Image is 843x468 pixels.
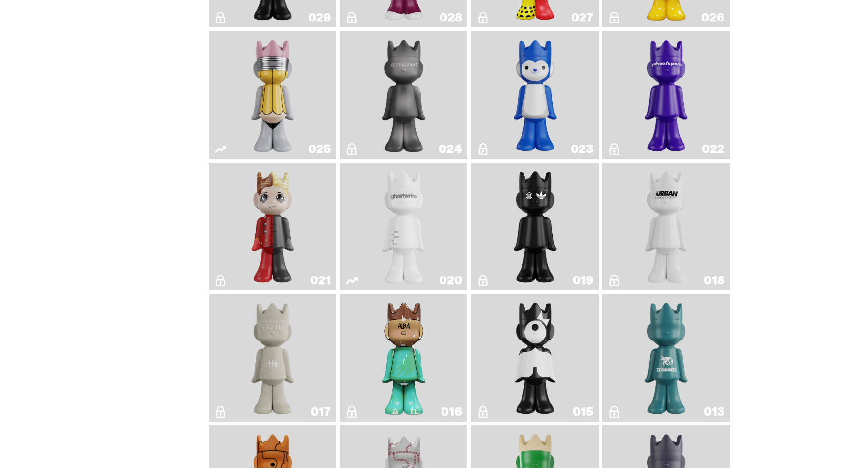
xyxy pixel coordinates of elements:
[704,406,724,418] div: 013
[308,143,330,155] div: 025
[641,35,692,155] img: Yahoo!
[308,12,330,23] div: 029
[573,406,593,418] div: 015
[247,298,299,418] img: Terminal 27
[704,275,724,286] div: 018
[440,12,462,23] div: 028
[702,143,724,155] div: 022
[571,12,593,23] div: 027
[215,298,330,418] a: Terminal 27
[608,298,724,418] a: Trash
[509,167,561,286] img: Year of the Dragon
[509,298,561,418] img: Quest
[370,35,438,155] img: Alchemist
[608,167,724,286] a: U.N. (Black & White)
[477,167,593,286] a: Year of the Dragon
[346,167,462,286] a: ghost
[571,143,593,155] div: 023
[215,35,330,155] a: No. 2 Pencil
[370,167,438,286] img: ghost
[311,406,330,418] div: 017
[441,406,462,418] div: 016
[378,298,430,418] img: ALBA
[346,298,462,418] a: ALBA
[239,35,306,155] img: No. 2 Pencil
[702,12,724,23] div: 026
[477,298,593,418] a: Quest
[346,35,462,155] a: Alchemist
[509,35,561,155] img: Squish
[215,167,330,286] a: Magic Man
[608,35,724,155] a: Yahoo!
[477,35,593,155] a: Squish
[439,143,462,155] div: 024
[641,167,692,286] img: U.N. (Black & White)
[439,275,462,286] div: 020
[310,275,330,286] div: 021
[573,275,593,286] div: 019
[641,298,692,418] img: Trash
[247,167,299,286] img: Magic Man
